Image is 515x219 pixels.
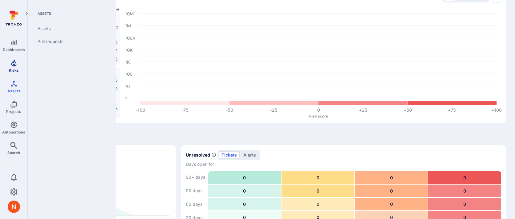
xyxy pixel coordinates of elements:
[208,198,281,210] div: 0
[355,198,428,210] div: 0
[9,68,19,73] span: Risks
[33,11,109,16] span: Assets
[7,89,20,93] span: Assets
[136,107,145,113] text: -100
[125,23,131,28] text: 1M
[7,150,20,155] span: Search
[281,198,354,210] div: 0
[428,171,501,184] div: 0
[25,11,29,16] i: Expand navigation menu
[125,71,133,76] text: 100
[359,107,367,113] text: +25
[125,35,135,40] text: 100K
[317,107,320,113] text: 0
[355,171,428,184] div: 0
[33,35,109,48] a: Pull requests
[186,161,501,167] span: Days open for
[355,185,428,197] div: 0
[281,171,354,184] div: 0
[125,59,130,64] text: 1K
[428,198,501,210] div: 0
[404,107,412,113] text: +50
[186,185,206,197] div: 90 days
[6,109,21,114] span: Projects
[211,152,216,158] span: Number of unresolved items by priority and days open
[2,130,25,134] span: Automations
[309,113,328,118] text: Risk score
[125,47,133,52] text: 10K
[125,95,127,101] text: 1
[186,198,206,210] div: 60 days
[208,171,281,184] div: 0
[186,171,206,183] div: 90+ days
[226,107,233,113] text: -50
[491,107,502,113] text: +100
[281,185,354,197] div: 0
[8,201,20,213] div: Neeren Patki
[241,151,259,159] button: alerts
[448,107,456,113] text: +75
[23,10,30,17] button: Expand navigation menu
[270,107,277,113] text: -25
[182,107,189,113] text: -75
[8,201,20,213] img: ACg8ocIprwjrgDQnDsNSk9Ghn5p5-B8DpAKWoJ5Gi9syOE4K59tr4Q=s96-c
[219,151,240,159] button: tickets
[125,11,134,16] text: 10M
[33,22,109,35] a: Assets
[125,83,130,89] text: 10
[208,185,281,197] div: 0
[36,133,506,141] span: Remediate
[428,185,501,197] div: 0
[3,47,25,52] span: Dashboards
[186,152,210,158] h2: Unresolved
